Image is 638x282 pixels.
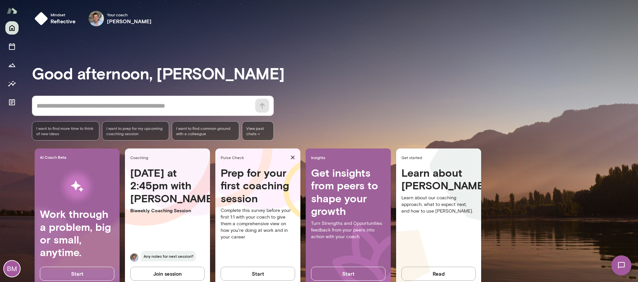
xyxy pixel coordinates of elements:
span: I want to find more time to think of new ideas [36,126,95,136]
span: Any notes for next session? [141,251,196,261]
span: Coaching [130,155,207,160]
h4: Learn about [PERSON_NAME] [401,166,476,192]
h4: [DATE] at 2:45pm with [PERSON_NAME] [130,166,205,205]
img: Mento [7,4,17,17]
span: Pulse Check [221,155,288,160]
button: Read [401,267,476,281]
p: Biweekly Coaching Session [130,207,205,214]
span: Get started [401,155,478,160]
button: Home [5,21,19,35]
img: mindset [35,12,48,25]
img: David Sferlazza [88,11,104,27]
img: AI Workflows [48,165,107,208]
div: David SferlazzaYour coach[PERSON_NAME] [84,8,157,29]
button: Documents [5,96,19,109]
span: I want to find common ground with a colleague [176,126,235,136]
h4: Get insights from peers to shape your growth [311,166,385,218]
button: Sessions [5,40,19,53]
span: I want to prep for my upcoming coaching session [106,126,165,136]
h6: reflective [51,17,76,25]
img: David [130,253,138,261]
p: Turn Strengths and Opportunities feedback from your peers into action with your coach. [311,220,385,240]
span: AI Coach Beta [40,154,117,160]
h4: Prep for your first coaching session [221,166,295,205]
button: Insights [5,77,19,90]
h3: Good afternoon, [PERSON_NAME] [32,64,638,82]
div: I want to prep for my upcoming coaching session [102,121,169,141]
button: Start [221,267,295,281]
span: View past chats -> [242,121,274,141]
button: Start [40,267,114,281]
div: BM [4,261,20,277]
p: Learn about our coaching approach, what to expect next, and how to use [PERSON_NAME]. [401,195,476,215]
button: Mindsetreflective [32,8,81,29]
button: Start [311,267,385,281]
button: Growth Plan [5,58,19,72]
button: Join session [130,267,205,281]
span: Insights [311,155,388,160]
h6: [PERSON_NAME] [107,17,152,25]
span: Mindset [51,12,76,17]
div: I want to find common ground with a colleague [172,121,239,141]
span: Your coach [107,12,152,17]
div: I want to find more time to think of new ideas [32,121,99,141]
h4: Work through a problem, big or small, anytime. [40,208,114,259]
p: Complete this survey before your first 1:1 with your coach to give them a comprehensive view on h... [221,207,295,240]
